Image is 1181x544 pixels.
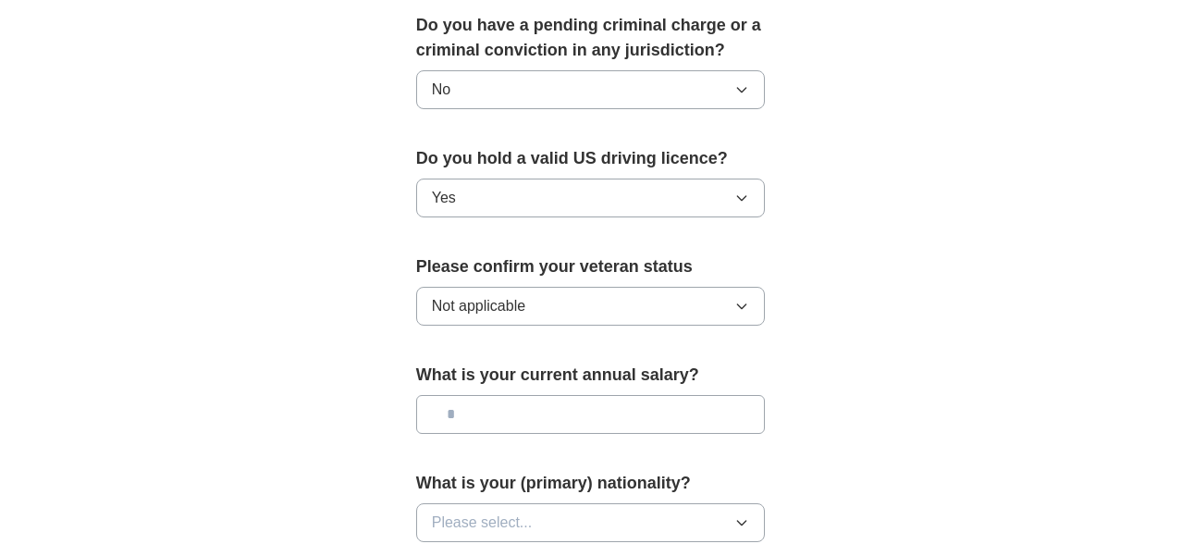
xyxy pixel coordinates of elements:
label: What is your current annual salary? [416,363,766,388]
label: What is your (primary) nationality? [416,471,766,496]
button: Yes [416,179,766,217]
span: Please select... [432,512,533,534]
span: Not applicable [432,295,525,317]
button: Please select... [416,503,766,542]
label: Do you hold a valid US driving licence? [416,146,766,171]
label: Do you have a pending criminal charge or a criminal conviction in any jurisdiction? [416,13,766,63]
label: Please confirm your veteran status [416,254,766,279]
span: Yes [432,187,456,209]
button: No [416,70,766,109]
button: Not applicable [416,287,766,326]
span: No [432,79,450,101]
